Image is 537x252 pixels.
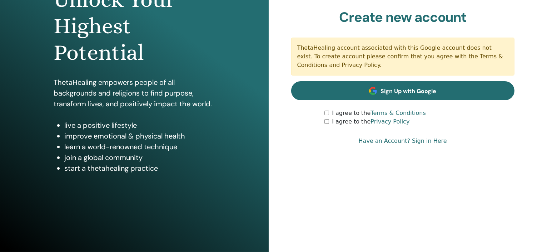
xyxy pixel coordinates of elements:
label: I agree to the [332,117,409,126]
a: Sign Up with Google [291,81,515,100]
a: Privacy Policy [371,118,409,125]
li: join a global community [64,152,215,163]
li: learn a world-renowned technique [64,141,215,152]
div: ThetaHealing account associated with this Google account does not exist. To create account please... [291,38,515,76]
li: live a positive lifestyle [64,120,215,131]
li: improve emotional & physical health [64,131,215,141]
h2: Create new account [291,9,515,26]
a: Have an Account? Sign in Here [359,137,447,145]
a: Terms & Conditions [371,110,426,116]
p: ThetaHealing empowers people of all backgrounds and religions to find purpose, transform lives, a... [54,77,215,109]
li: start a thetahealing practice [64,163,215,174]
label: I agree to the [332,109,426,117]
span: Sign Up with Google [381,87,436,95]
